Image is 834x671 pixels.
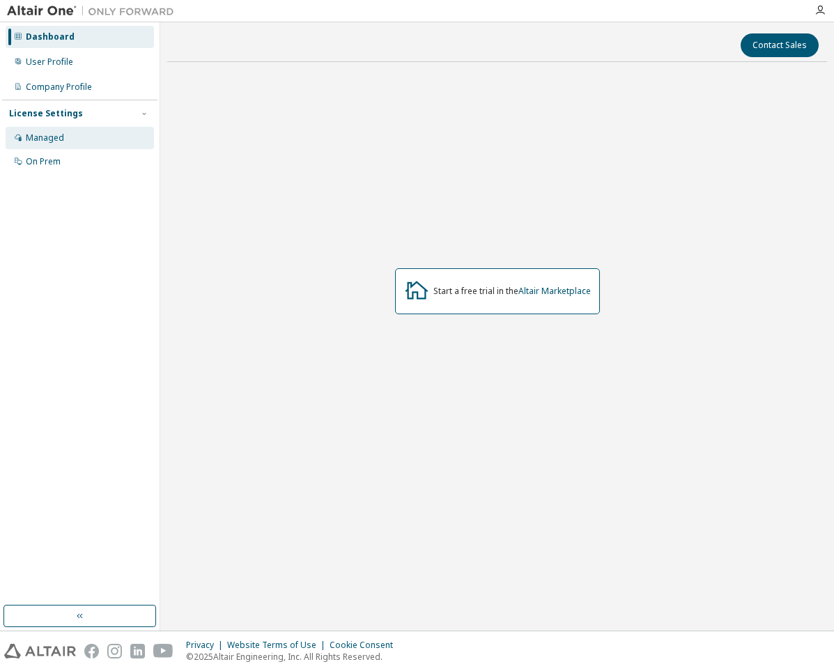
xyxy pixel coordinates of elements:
img: Altair One [7,4,181,18]
div: On Prem [26,156,61,167]
div: Privacy [186,640,227,651]
div: Cookie Consent [330,640,401,651]
div: Company Profile [26,82,92,93]
div: Managed [26,132,64,144]
img: altair_logo.svg [4,644,76,658]
img: facebook.svg [84,644,99,658]
div: License Settings [9,108,83,119]
div: Dashboard [26,31,75,43]
div: Start a free trial in the [433,286,591,297]
img: instagram.svg [107,644,122,658]
div: User Profile [26,56,73,68]
img: youtube.svg [153,644,173,658]
img: linkedin.svg [130,644,145,658]
a: Altair Marketplace [518,285,591,297]
div: Website Terms of Use [227,640,330,651]
button: Contact Sales [741,33,819,57]
p: © 2025 Altair Engineering, Inc. All Rights Reserved. [186,651,401,663]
